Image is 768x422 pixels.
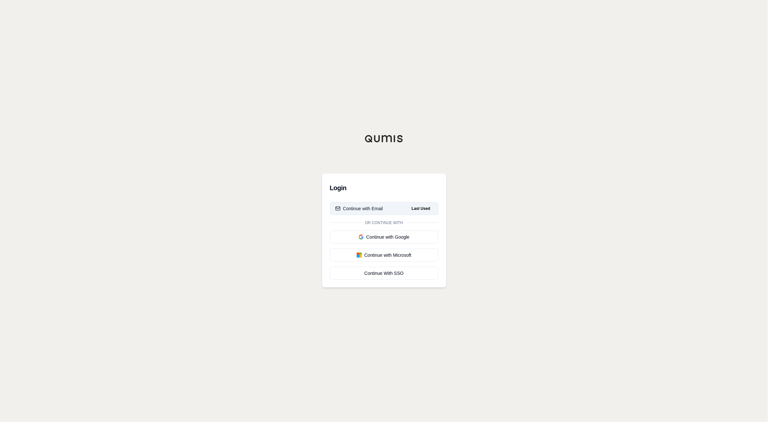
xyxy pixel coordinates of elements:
img: Qumis [365,135,404,143]
div: Continue with Email [335,205,383,212]
div: Continue with Google [335,234,433,240]
span: Last Used [409,205,433,212]
span: Or continue with [363,220,406,225]
button: Continue with Google [330,231,438,243]
button: Continue with Microsoft [330,249,438,262]
div: Continue with Microsoft [335,252,433,258]
button: Continue with EmailLast Used [330,202,438,215]
h3: Login [330,181,438,194]
a: Continue With SSO [330,267,438,280]
div: Continue With SSO [335,270,433,276]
